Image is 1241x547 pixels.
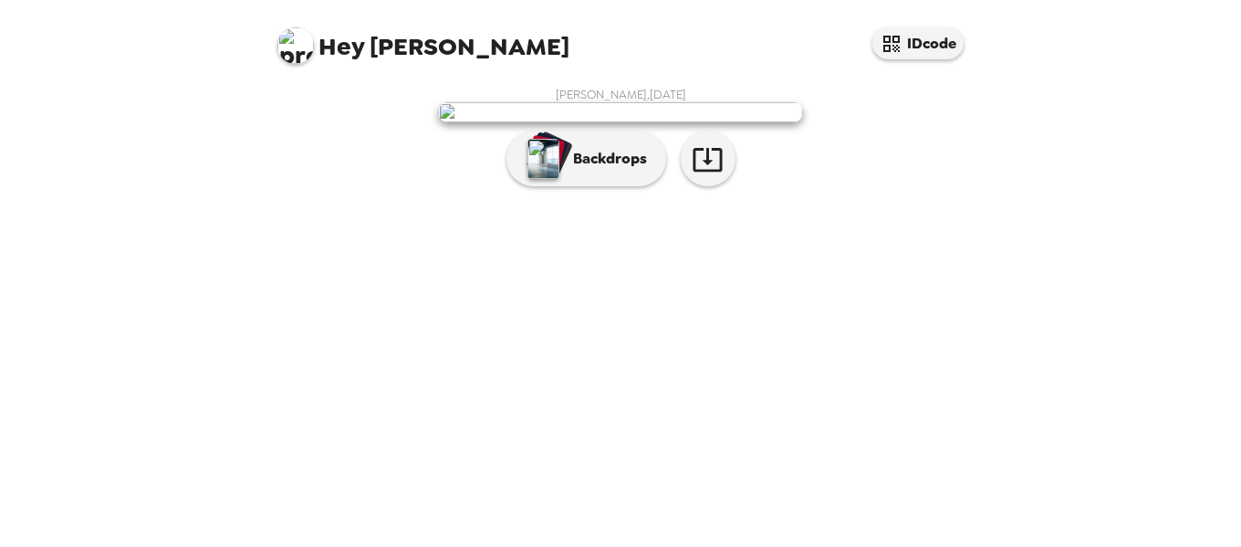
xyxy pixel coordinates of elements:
button: Backdrops [506,131,666,186]
span: [PERSON_NAME] [277,18,569,59]
p: Backdrops [564,148,647,170]
span: [PERSON_NAME] , [DATE] [556,87,686,102]
span: Hey [318,30,364,63]
img: user [438,102,803,122]
button: IDcode [872,27,964,59]
img: profile pic [277,27,314,64]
